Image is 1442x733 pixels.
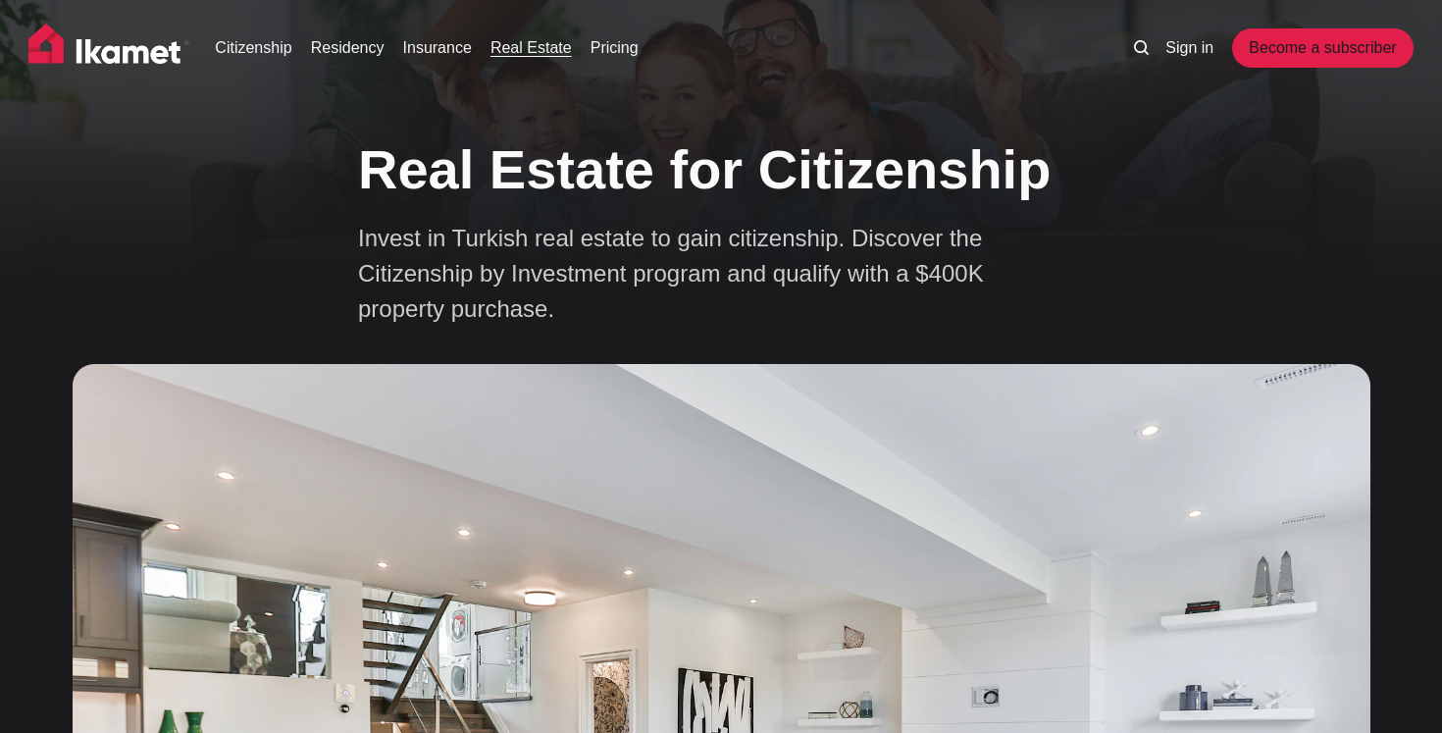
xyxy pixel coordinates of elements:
p: Invest in Turkish real estate to gain citizenship. Discover the Citizenship by Investment program... [358,221,1045,327]
h1: Real Estate for Citizenship [358,136,1084,202]
a: Pricing [591,36,639,60]
img: Ikamet home [28,24,189,73]
a: Residency [311,36,385,60]
a: Citizenship [215,36,291,60]
a: Insurance [403,36,472,60]
a: Sign in [1165,36,1213,60]
a: Real Estate [490,36,572,60]
a: Become a subscriber [1232,28,1413,68]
